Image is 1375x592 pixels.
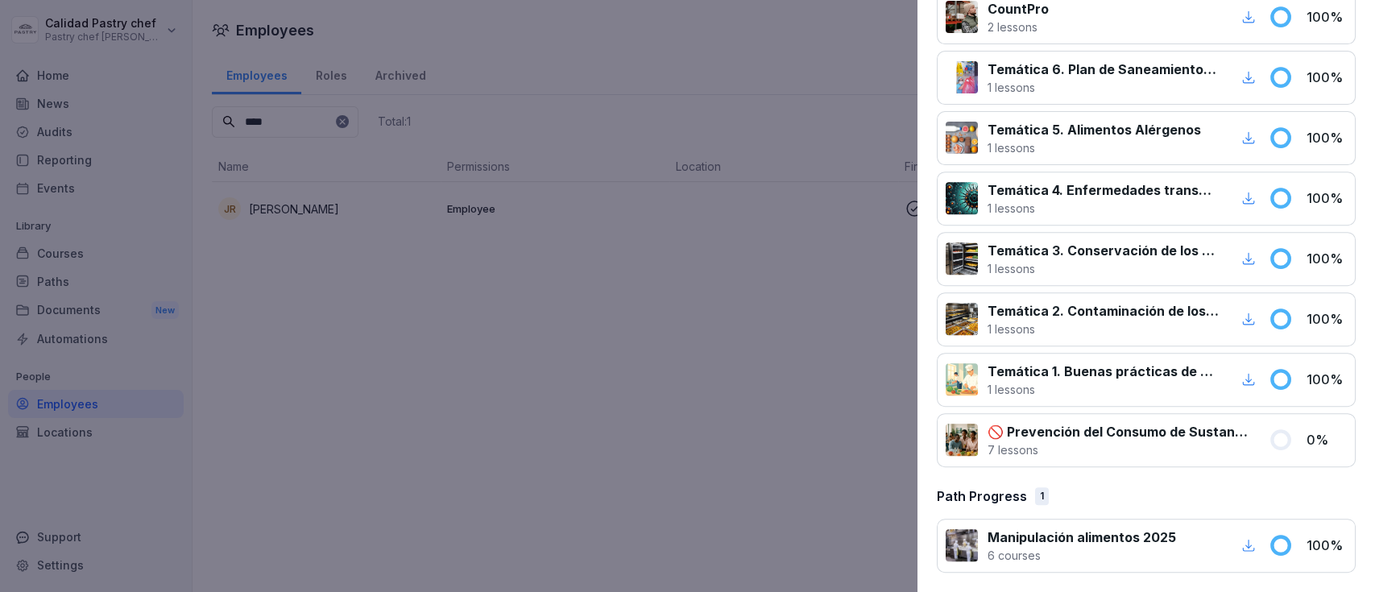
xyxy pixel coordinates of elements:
p: 100 % [1307,536,1347,555]
p: 100 % [1307,7,1347,27]
p: Temática 3. Conservación de los alimentos [988,241,1219,260]
p: 100 % [1307,370,1347,389]
p: 🚫 Prevención del Consumo de Sustancias Psicoactivas en el Trabajo [988,422,1249,441]
div: 1 [1035,487,1049,505]
p: Path Progress [937,486,1027,506]
p: 100 % [1307,249,1347,268]
p: 1 lessons [988,381,1219,398]
p: 7 lessons [988,441,1249,458]
p: 1 lessons [988,200,1219,217]
p: 2 lessons [988,19,1049,35]
p: Manipulación alimentos 2025 [988,528,1176,547]
p: 100 % [1307,188,1347,208]
p: 1 lessons [988,260,1219,277]
p: Temática 6. Plan de Saneamiento Básico [988,60,1219,79]
p: Temática 2. Contaminación de los alimentos [988,301,1219,321]
p: 100 % [1307,309,1347,329]
p: 6 courses [988,547,1176,564]
p: 1 lessons [988,139,1201,156]
p: 100 % [1307,128,1347,147]
p: 100 % [1307,68,1347,87]
p: Temática 1. Buenas prácticas de manufactura [988,362,1219,381]
p: Temática 5. Alimentos Alérgenos [988,120,1201,139]
p: 0 % [1307,430,1347,449]
p: 1 lessons [988,79,1219,96]
p: 1 lessons [988,321,1219,337]
p: Temática 4. Enfermedades transmitidas por alimentos ETA'S [988,180,1219,200]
